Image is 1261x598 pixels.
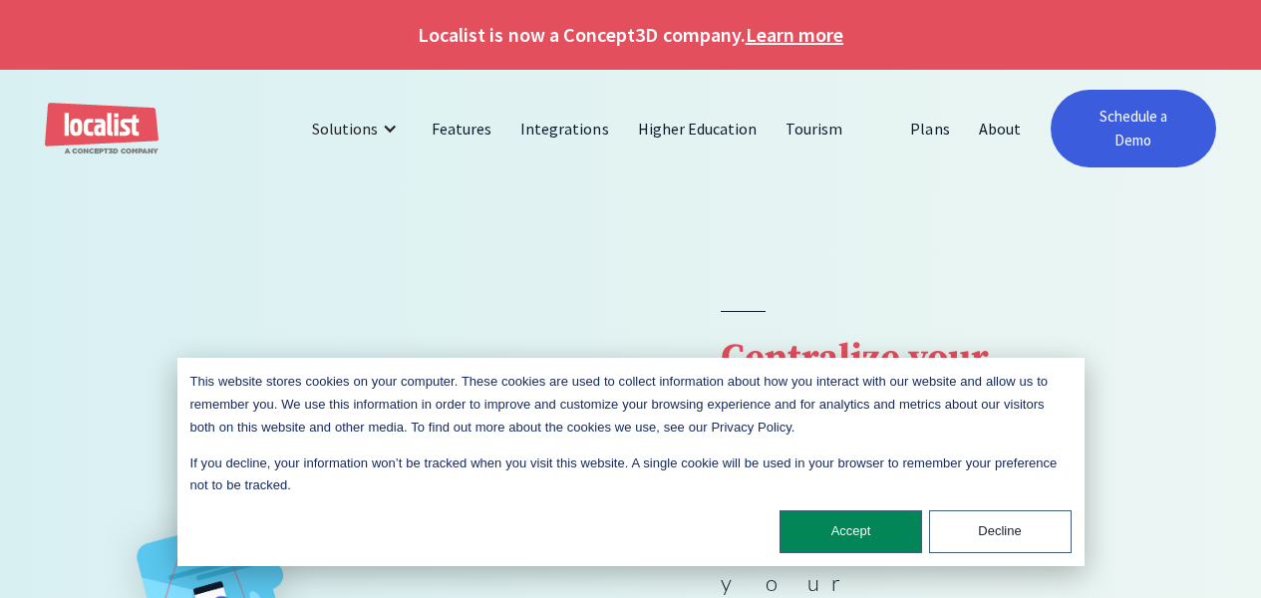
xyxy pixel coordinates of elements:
a: Integrations [506,105,623,152]
a: Tourism [772,105,857,152]
a: Plans [896,105,964,152]
button: Decline [929,510,1072,553]
button: Accept [780,510,922,553]
div: Solutions [312,117,378,141]
a: Higher Education [624,105,773,152]
a: Learn more [746,20,843,50]
p: This website stores cookies on your computer. These cookies are used to collect information about... [190,371,1072,439]
div: Cookie banner [177,358,1085,566]
p: If you decline, your information won’t be tracked when you visit this website. A single cookie wi... [190,452,1072,498]
strong: Centralize your events into a single, easy to use calendar. [721,335,1080,478]
a: About [965,105,1036,152]
a: Schedule a Demo [1051,90,1216,167]
a: home [45,103,158,155]
a: Features [418,105,506,152]
div: Solutions [297,105,418,152]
